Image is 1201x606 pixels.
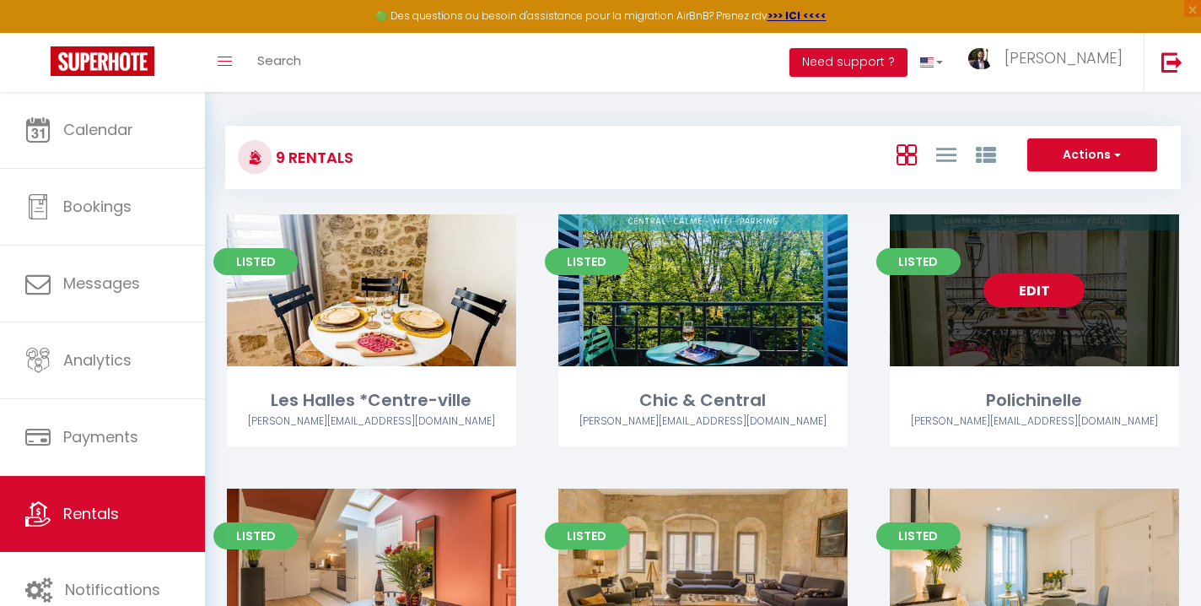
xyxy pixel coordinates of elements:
[63,349,132,371] span: Analytics
[558,387,848,414] div: Chic & Central
[1027,138,1157,172] button: Actions
[213,522,298,549] span: Listed
[63,503,119,524] span: Rentals
[63,119,133,140] span: Calendar
[545,248,629,275] span: Listed
[272,138,353,176] h3: 9 Rentals
[545,522,629,549] span: Listed
[1004,47,1123,68] span: [PERSON_NAME]
[51,46,154,76] img: Super Booking
[936,140,956,168] a: View by List
[63,196,132,217] span: Bookings
[257,51,301,69] span: Search
[897,140,917,168] a: View by Box
[767,8,827,23] a: >>> ICI <<<<
[65,579,160,600] span: Notifications
[227,387,516,414] div: Les Halles *Centre-ville
[789,48,907,77] button: Need support ?
[558,414,848,430] div: Airbnb
[245,33,314,92] a: Search
[1161,51,1182,73] img: logout
[876,248,961,275] span: Listed
[876,522,961,549] span: Listed
[983,273,1085,307] a: Edit
[890,387,1179,414] div: Polichinelle
[63,426,138,447] span: Payments
[890,414,1179,430] div: Airbnb
[956,33,1144,92] a: ... [PERSON_NAME]
[213,248,298,275] span: Listed
[968,48,994,69] img: ...
[976,140,996,168] a: View by Group
[227,414,516,430] div: Airbnb
[63,273,140,294] span: Messages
